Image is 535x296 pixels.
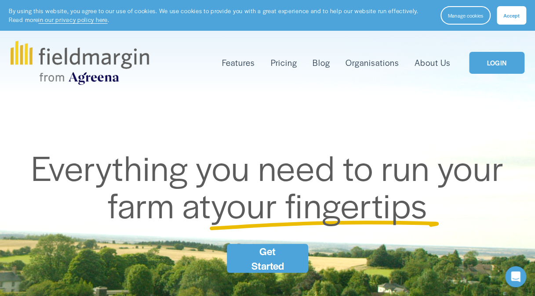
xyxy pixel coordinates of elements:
a: folder dropdown [222,56,255,70]
span: your fingertips [211,180,427,228]
a: About Us [415,56,451,70]
button: Manage cookies [440,6,491,25]
span: Manage cookies [448,12,483,19]
img: fieldmargin.com [11,41,149,85]
a: Organisations [346,56,399,70]
span: Features [222,57,255,69]
a: LOGIN [469,52,524,74]
a: in our privacy policy here [38,15,107,24]
span: Everything you need to run your farm at [31,143,512,228]
span: Accept [503,12,520,19]
div: Open Intercom Messenger [505,266,526,287]
p: By using this website, you agree to our use of cookies. We use cookies to provide you with a grea... [9,7,432,24]
a: Pricing [270,56,297,70]
a: Get Started [227,244,309,273]
a: Blog [313,56,330,70]
button: Accept [497,6,526,25]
